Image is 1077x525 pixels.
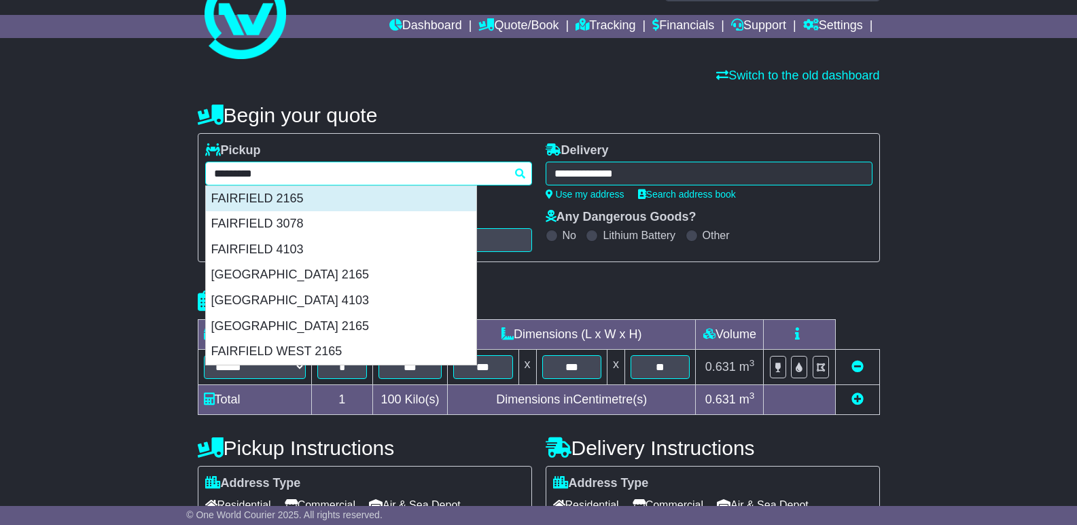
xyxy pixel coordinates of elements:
[731,15,786,38] a: Support
[205,143,261,158] label: Pickup
[739,360,755,374] span: m
[705,360,736,374] span: 0.631
[478,15,559,38] a: Quote/Book
[373,385,448,415] td: Kilo(s)
[205,494,271,515] span: Residential
[749,391,755,401] sup: 3
[652,15,714,38] a: Financials
[749,358,755,368] sup: 3
[285,494,355,515] span: Commercial
[518,350,536,385] td: x
[553,494,619,515] span: Residential
[198,385,311,415] td: Total
[198,290,368,312] h4: Package details |
[448,385,696,415] td: Dimensions in Centimetre(s)
[546,210,696,225] label: Any Dangerous Goods?
[603,229,675,242] label: Lithium Battery
[739,393,755,406] span: m
[638,189,736,200] a: Search address book
[186,509,383,520] span: © One World Courier 2025. All rights reserved.
[633,494,703,515] span: Commercial
[546,143,609,158] label: Delivery
[206,262,476,288] div: [GEOGRAPHIC_DATA] 2165
[206,237,476,263] div: FAIRFIELD 4103
[546,437,880,459] h4: Delivery Instructions
[389,15,462,38] a: Dashboard
[206,288,476,314] div: [GEOGRAPHIC_DATA] 4103
[198,437,532,459] h4: Pickup Instructions
[198,104,880,126] h4: Begin your quote
[198,320,311,350] td: Type
[705,393,736,406] span: 0.631
[448,320,696,350] td: Dimensions (L x W x H)
[803,15,863,38] a: Settings
[553,476,649,491] label: Address Type
[563,229,576,242] label: No
[206,339,476,365] div: FAIRFIELD WEST 2165
[703,229,730,242] label: Other
[576,15,635,38] a: Tracking
[369,494,461,515] span: Air & Sea Depot
[851,360,864,374] a: Remove this item
[716,69,879,82] a: Switch to the old dashboard
[546,189,624,200] a: Use my address
[717,494,809,515] span: Air & Sea Depot
[206,211,476,237] div: FAIRFIELD 3078
[381,393,402,406] span: 100
[206,314,476,340] div: [GEOGRAPHIC_DATA] 2165
[311,385,373,415] td: 1
[607,350,624,385] td: x
[696,320,764,350] td: Volume
[851,393,864,406] a: Add new item
[206,186,476,212] div: FAIRFIELD 2165
[205,476,301,491] label: Address Type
